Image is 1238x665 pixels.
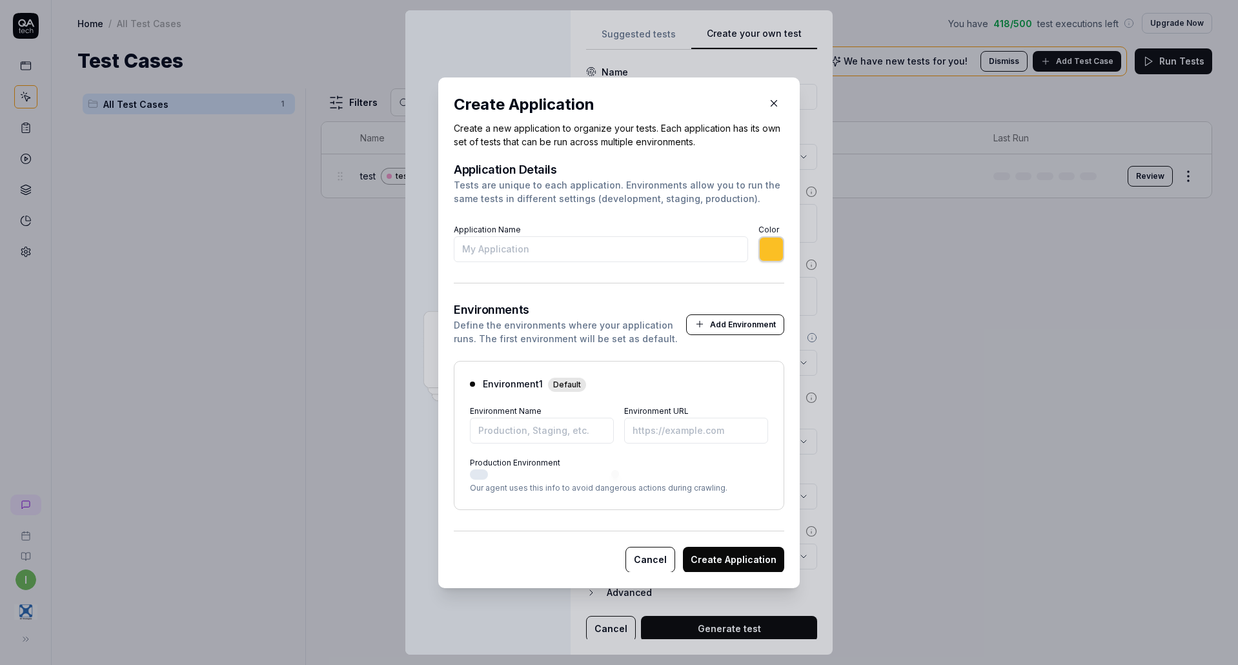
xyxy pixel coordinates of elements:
label: Color [758,225,779,234]
h3: Environments [454,303,686,315]
p: Create a new application to organize your tests. Each application has its own set of tests that c... [454,121,784,148]
input: https://example.com [624,417,768,443]
label: Production Environment [470,457,560,467]
button: Cancel [625,546,675,572]
input: Production, Staging, etc. [470,417,614,443]
label: Application Name [454,225,521,234]
h3: Application Details [454,164,784,176]
label: Environment Name [470,405,542,415]
span: Default [548,377,586,391]
h2: Create Application [454,93,784,116]
p: Our agent uses this info to avoid dangerous actions during crawling. [470,482,768,493]
button: Close Modal [764,93,784,114]
input: My Application [454,236,748,262]
label: Environment URL [624,405,689,415]
div: Define the environments where your application runs. The first environment will be set as default. [454,318,686,345]
button: Add Environment [686,314,784,334]
button: Create Application [683,546,784,572]
div: Tests are unique to each application. Environments allow you to run the same tests in different s... [454,178,784,205]
span: Environment 1 [483,376,586,391]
